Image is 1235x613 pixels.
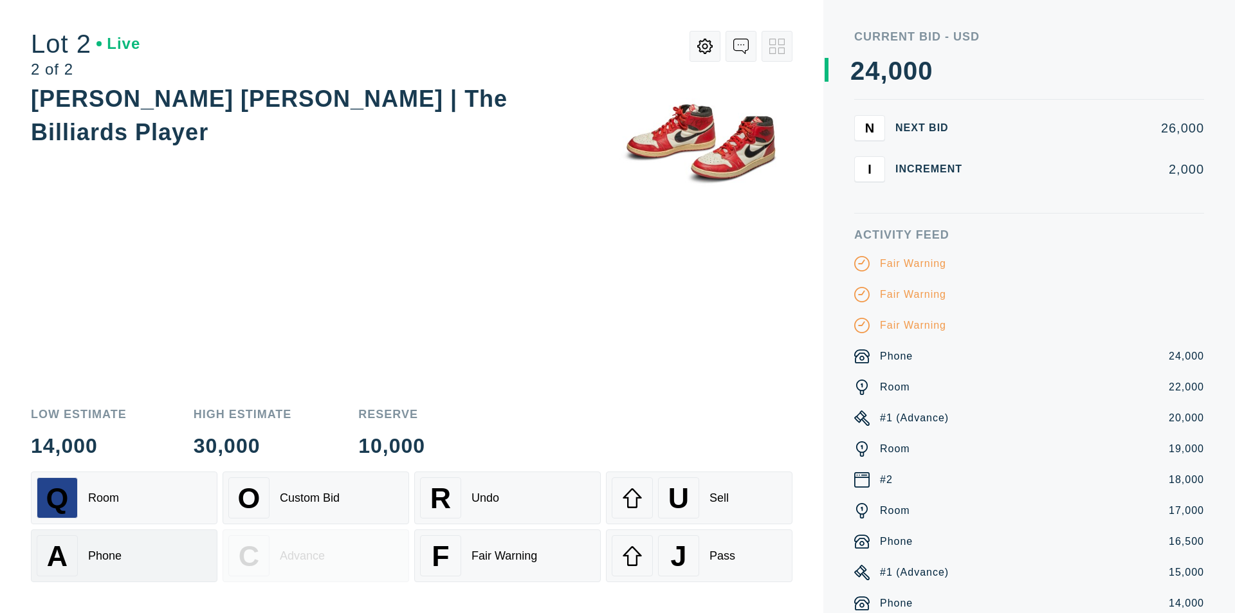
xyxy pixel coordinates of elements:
[880,410,949,426] div: #1 (Advance)
[31,408,127,420] div: Low Estimate
[918,58,933,84] div: 0
[1169,410,1204,426] div: 20,000
[31,86,508,145] div: [PERSON_NAME] [PERSON_NAME] | The Billiards Player
[223,529,409,582] button: CAdvance
[358,435,425,456] div: 10,000
[895,123,973,133] div: Next Bid
[1169,380,1204,395] div: 22,000
[880,380,910,395] div: Room
[709,549,735,563] div: Pass
[31,471,217,524] button: QRoom
[223,471,409,524] button: OCustom Bid
[31,435,127,456] div: 14,000
[880,441,910,457] div: Room
[1169,503,1204,518] div: 17,000
[280,549,325,563] div: Advance
[868,161,872,176] span: I
[96,36,140,51] div: Live
[358,408,425,420] div: Reserve
[280,491,340,505] div: Custom Bid
[880,349,913,364] div: Phone
[880,596,913,611] div: Phone
[414,529,601,582] button: FFair Warning
[606,471,792,524] button: USell
[606,529,792,582] button: JPass
[88,549,122,563] div: Phone
[895,164,973,174] div: Increment
[880,534,913,549] div: Phone
[880,503,910,518] div: Room
[1169,441,1204,457] div: 19,000
[239,540,259,572] span: C
[880,472,893,488] div: #2
[668,482,689,515] span: U
[881,58,888,315] div: ,
[1169,349,1204,364] div: 24,000
[983,163,1204,176] div: 2,000
[31,31,140,57] div: Lot 2
[88,491,119,505] div: Room
[414,471,601,524] button: RUndo
[880,318,946,333] div: Fair Warning
[46,482,69,515] span: Q
[1169,596,1204,611] div: 14,000
[854,229,1204,241] div: Activity Feed
[903,58,918,84] div: 0
[31,62,140,77] div: 2 of 2
[850,58,865,84] div: 2
[1169,565,1204,580] div: 15,000
[888,58,903,84] div: 0
[670,540,686,572] span: J
[31,529,217,582] button: APhone
[983,122,1204,134] div: 26,000
[854,156,885,182] button: I
[471,549,537,563] div: Fair Warning
[865,58,880,84] div: 4
[880,565,949,580] div: #1 (Advance)
[865,120,874,135] span: N
[1169,534,1204,549] div: 16,500
[854,31,1204,42] div: Current Bid - USD
[430,482,451,515] span: R
[709,491,729,505] div: Sell
[432,540,449,572] span: F
[194,408,292,420] div: High Estimate
[238,482,261,515] span: O
[1169,472,1204,488] div: 18,000
[880,256,946,271] div: Fair Warning
[194,435,292,456] div: 30,000
[880,287,946,302] div: Fair Warning
[471,491,499,505] div: Undo
[47,540,68,572] span: A
[854,115,885,141] button: N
